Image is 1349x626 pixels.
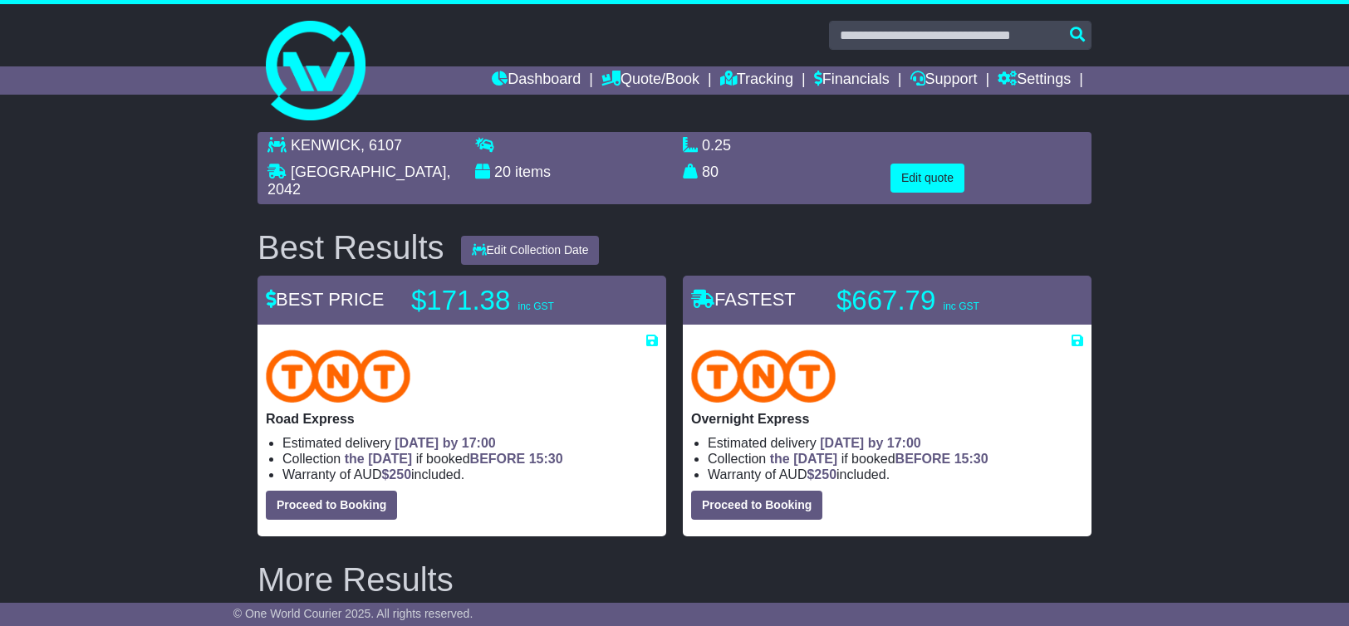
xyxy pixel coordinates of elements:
[954,452,988,466] span: 15:30
[266,289,384,310] span: BEST PRICE
[691,289,796,310] span: FASTEST
[702,164,719,180] span: 80
[691,491,822,520] button: Proceed to Booking
[708,451,1083,467] li: Collection
[249,229,453,266] div: Best Results
[461,236,600,265] button: Edit Collection Date
[770,452,837,466] span: the [DATE]
[910,66,978,95] a: Support
[895,452,951,466] span: BEFORE
[492,66,581,95] a: Dashboard
[943,301,979,312] span: inc GST
[345,452,412,466] span: the [DATE]
[601,66,699,95] a: Quote/Book
[282,467,658,482] li: Warranty of AUD included.
[282,451,658,467] li: Collection
[814,66,890,95] a: Financials
[708,467,1083,482] li: Warranty of AUD included.
[814,467,836,482] span: 250
[411,284,619,317] p: $171.38
[395,436,496,450] span: [DATE] by 17:00
[470,452,526,466] span: BEFORE
[529,452,563,466] span: 15:30
[518,301,553,312] span: inc GST
[807,467,836,482] span: $
[691,411,1083,427] p: Overnight Express
[691,350,836,403] img: TNT Domestic: Overnight Express
[233,607,473,620] span: © One World Courier 2025. All rights reserved.
[381,467,411,482] span: $
[998,66,1071,95] a: Settings
[770,452,988,466] span: if booked
[515,164,551,180] span: items
[282,435,658,451] li: Estimated delivery
[266,411,658,427] p: Road Express
[890,164,964,193] button: Edit quote
[389,467,411,482] span: 250
[708,435,1083,451] li: Estimated delivery
[258,561,1091,598] h2: More Results
[820,436,921,450] span: [DATE] by 17:00
[494,164,511,180] span: 20
[345,452,563,466] span: if booked
[702,137,731,154] span: 0.25
[836,284,1044,317] p: $667.79
[267,164,450,198] span: , 2042
[266,491,397,520] button: Proceed to Booking
[291,137,361,154] span: KENWICK
[720,66,793,95] a: Tracking
[291,164,446,180] span: [GEOGRAPHIC_DATA]
[361,137,402,154] span: , 6107
[266,350,410,403] img: TNT Domestic: Road Express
